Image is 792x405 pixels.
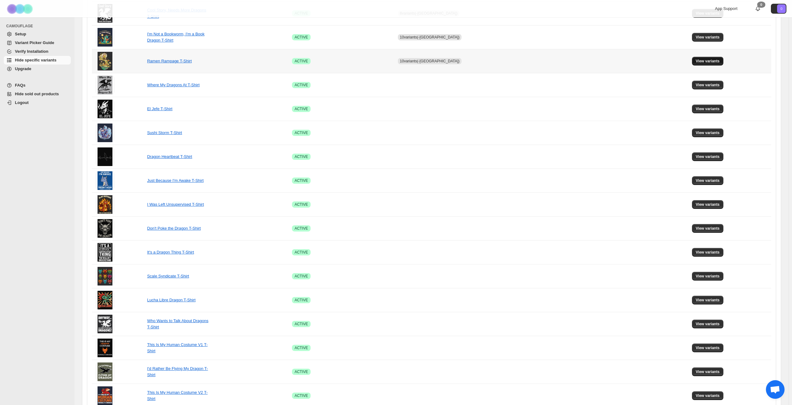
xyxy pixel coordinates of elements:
span: View variants [696,298,720,303]
span: 10 variants (-[GEOGRAPHIC_DATA]) [400,35,459,39]
span: View variants [696,274,720,279]
button: View variants [692,81,723,89]
span: View variants [696,202,720,207]
span: ACTIVE [294,226,308,231]
span: Setup [15,32,26,36]
a: Logout [4,98,71,107]
span: View variants [696,154,720,159]
img: Camouflage [5,0,36,17]
span: ACTIVE [294,322,308,326]
span: CAMOUFLAGE [6,24,71,29]
a: Lucha Libre Dragon T-Shirt [147,298,196,302]
a: This Is My Human Costume V2 T-Shirt [147,390,208,401]
span: View variants [696,83,720,88]
a: Setup [4,30,71,38]
span: ACTIVE [294,130,308,135]
button: View variants [692,224,723,233]
a: FAQs [4,81,71,90]
button: View variants [692,296,723,304]
a: Where My Dragons At T-Shirt [147,83,200,87]
span: App Support [715,6,737,11]
a: This Is My Human Costume V1 T-Shirt [147,342,208,353]
a: Sushi Storm T-Shirt [147,130,182,135]
button: View variants [692,320,723,328]
span: Avatar with initials 0 [777,4,786,13]
a: I'd Rather Be Flying My Dragon T-Shirt [147,366,208,377]
span: Variant Picker Guide [15,40,54,45]
span: View variants [696,226,720,231]
a: Upgrade [4,65,71,73]
a: Open chat [766,380,785,399]
span: ACTIVE [294,106,308,111]
button: View variants [692,176,723,185]
a: Who Wants to Talk About Dragons T-Shirt [147,318,208,329]
a: 0 [755,6,761,12]
button: View variants [692,248,723,257]
a: Dragon Heartbeat T-Shirt [147,154,192,159]
span: ACTIVE [294,35,308,40]
span: Hide specific variants [15,58,57,62]
button: View variants [692,105,723,113]
a: It's a Dragon Thing T-Shirt [147,250,194,254]
button: View variants [692,344,723,352]
a: Variant Picker Guide [4,38,71,47]
span: View variants [696,345,720,350]
a: Hide specific variants [4,56,71,65]
a: Ramen Rampage T-Shirt [147,59,192,63]
span: ACTIVE [294,202,308,207]
span: ACTIVE [294,83,308,88]
span: Hide sold out products [15,92,59,96]
button: View variants [692,272,723,281]
span: ACTIVE [294,274,308,279]
span: View variants [696,59,720,64]
button: View variants [692,391,723,400]
button: Avatar with initials 0 [771,4,786,14]
span: ACTIVE [294,59,308,64]
a: Scale Syndicate T-Shirt [147,274,189,278]
span: View variants [696,130,720,135]
span: ACTIVE [294,393,308,398]
text: 0 [781,7,782,11]
span: Upgrade [15,66,31,71]
span: View variants [696,322,720,326]
button: View variants [692,367,723,376]
a: I Was Left Unsupervised T-Shirt [147,202,204,207]
span: View variants [696,250,720,255]
span: ACTIVE [294,178,308,183]
span: ACTIVE [294,298,308,303]
a: I'm Not a Bookworm, I'm a Book Dragon T-Shirt [147,32,205,43]
button: View variants [692,128,723,137]
span: Verify Installation [15,49,48,54]
span: View variants [696,369,720,374]
a: Verify Installation [4,47,71,56]
button: View variants [692,152,723,161]
span: ACTIVE [294,369,308,374]
span: View variants [696,106,720,111]
span: 10 variants (-[GEOGRAPHIC_DATA]) [400,59,459,63]
span: ACTIVE [294,345,308,350]
span: ACTIVE [294,154,308,159]
span: View variants [696,178,720,183]
a: Hide sold out products [4,90,71,98]
a: El Jefe T-Shirt [147,106,172,111]
button: View variants [692,200,723,209]
div: 0 [757,2,765,8]
button: View variants [692,57,723,65]
span: Logout [15,100,29,105]
a: Don't Poke the Dragon T-Shirt [147,226,201,231]
span: View variants [696,35,720,40]
a: Just Because I'm Awake T-Shirt [147,178,204,183]
span: View variants [696,393,720,398]
span: ACTIVE [294,250,308,255]
span: FAQs [15,83,25,88]
button: View variants [692,33,723,42]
